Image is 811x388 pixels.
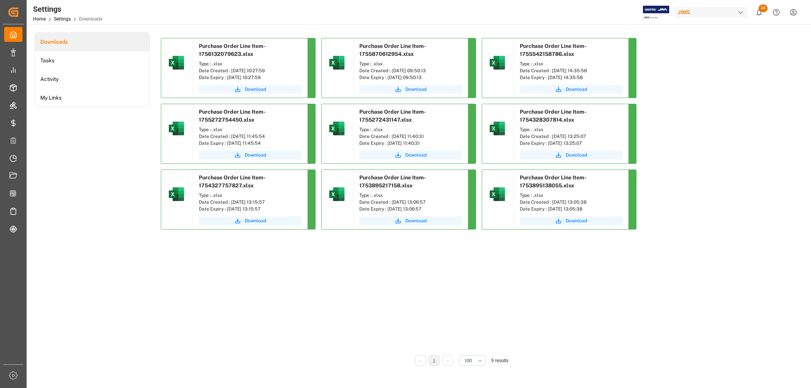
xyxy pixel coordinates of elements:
[199,109,266,123] span: Purchase Order Line Item-1755272754450.xlsx
[359,150,462,160] button: Download
[54,16,71,22] a: Settings
[199,74,302,81] div: Date Expiry : [DATE] 10:27:59
[359,67,462,74] div: Date Created : [DATE] 09:50:13
[245,152,266,158] span: Download
[167,54,186,72] img: microsoft-excel-2019--v1.png
[520,67,622,74] div: Date Created : [DATE] 14:35:58
[520,74,622,81] div: Date Expiry : [DATE] 14:35:58
[199,199,302,206] div: Date Created : [DATE] 13:15:57
[566,217,587,224] span: Download
[199,85,302,94] button: Download
[199,43,266,57] span: Purchase Order Line Item-1756132079623.xlsx
[405,152,427,158] span: Download
[33,3,102,15] div: Settings
[359,74,462,81] div: Date Expiry : [DATE] 09:50:13
[759,5,768,12] span: 23
[359,140,462,147] div: Date Expiry : [DATE] 11:40:31
[167,119,186,138] img: microsoft-excel-2019--v1.png
[328,185,346,203] img: microsoft-excel-2019--v1.png
[465,357,472,364] span: 100
[359,133,462,140] div: Date Created : [DATE] 11:40:31
[566,152,587,158] span: Download
[643,6,669,19] img: Exertis%20JAM%20-%20Email%20Logo.jpg_1722504956.jpg
[199,216,302,225] button: Download
[459,355,486,366] button: open menu
[35,70,149,89] a: Activity
[359,109,426,123] span: Purchase Order Line Item-1755272431147.xlsx
[359,60,462,67] div: Type : .xlsx
[359,85,462,94] button: Download
[328,54,346,72] img: microsoft-excel-2019--v1.png
[520,199,622,206] div: Date Created : [DATE] 13:05:38
[520,150,622,160] button: Download
[199,206,302,212] div: Date Expiry : [DATE] 13:15:57
[199,60,302,67] div: Type : .xlsx
[520,133,622,140] div: Date Created : [DATE] 13:25:07
[199,140,302,147] div: Date Expiry : [DATE] 11:45:54
[33,16,46,22] a: Home
[245,86,266,93] span: Download
[768,4,785,21] button: Help Center
[520,60,622,67] div: Type : .xlsx
[488,54,506,72] img: microsoft-excel-2019--v1.png
[35,51,149,70] a: Tasks
[199,126,302,133] div: Type : .xlsx
[199,174,266,188] span: Purchase Order Line Item-1754327757827.xlsx
[433,358,435,364] a: 1
[359,174,426,188] span: Purchase Order Line Item-1753895217158.xlsx
[359,43,426,57] span: Purchase Order Line Item-1755870612954.xlsx
[491,358,508,363] span: 9 results
[675,7,748,18] div: JIMS
[520,206,622,212] div: Date Expiry : [DATE] 13:05:38
[359,126,462,133] div: Type : .xlsx
[520,174,587,188] span: Purchase Order Line Item-1753895138055.xlsx
[167,185,186,203] img: microsoft-excel-2019--v1.png
[520,192,622,199] div: Type : .xlsx
[199,192,302,199] div: Type : .xlsx
[429,355,440,366] li: 1
[199,133,302,140] div: Date Created : [DATE] 11:45:54
[35,33,149,51] a: Downloads
[488,119,506,138] img: microsoft-excel-2019--v1.png
[520,109,587,123] span: Purchase Order Line Item-1754328307814.xlsx
[328,119,346,138] img: microsoft-excel-2019--v1.png
[443,355,453,366] li: Next Page
[405,217,427,224] span: Download
[35,89,149,107] a: My Links
[359,199,462,206] div: Date Created : [DATE] 13:06:57
[405,86,427,93] span: Download
[520,216,622,225] button: Download
[359,216,462,225] button: Download
[520,126,622,133] div: Type : .xlsx
[566,86,587,93] span: Download
[415,355,426,366] li: Previous Page
[520,140,622,147] div: Date Expiry : [DATE] 13:25:07
[359,192,462,199] div: Type : .xlsx
[199,67,302,74] div: Date Created : [DATE] 10:27:59
[245,217,266,224] span: Download
[675,5,751,19] button: JIMS
[520,85,622,94] button: Download
[520,43,587,57] span: Purchase Order Line Item-1755542158786.xlsx
[751,4,768,21] button: show 23 new notifications
[199,150,302,160] button: Download
[359,206,462,212] div: Date Expiry : [DATE] 13:06:57
[488,185,506,203] img: microsoft-excel-2019--v1.png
